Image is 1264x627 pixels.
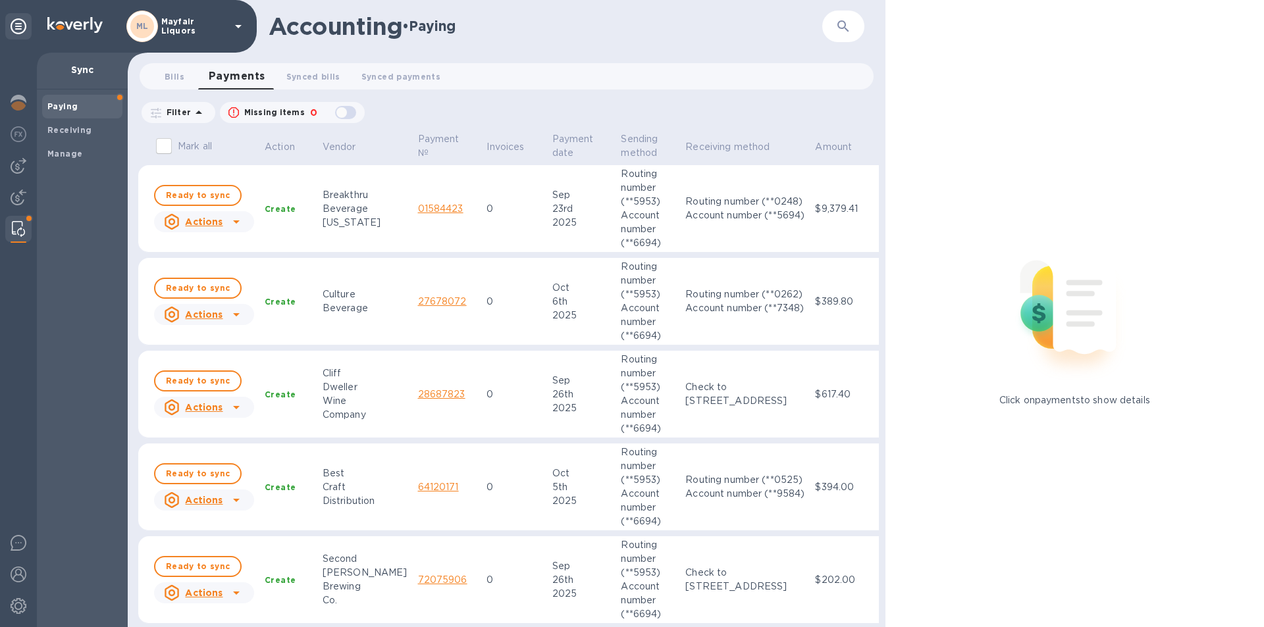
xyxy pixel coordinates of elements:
[185,588,223,598] u: Actions
[323,380,408,394] div: Dweller
[265,482,296,492] b: Create
[165,70,184,84] span: Bills
[323,140,373,154] span: Vendor
[487,480,541,494] p: 0
[552,587,611,601] div: 2025
[815,202,869,216] p: $9,379.41
[685,209,804,222] div: Account number (**5694)
[323,301,408,315] div: Beverage
[166,559,230,574] span: Ready to sync
[323,466,408,480] div: Best
[323,580,408,593] div: Brewing
[487,140,541,154] span: Invoices
[552,281,611,295] div: Oct
[552,401,611,415] div: 2025
[999,393,1150,407] p: Click on payments to show details
[552,388,611,401] div: 26th
[269,13,402,40] h1: Accounting
[323,288,408,301] div: Culture
[552,216,611,230] div: 2025
[323,552,408,566] div: Second
[265,140,295,154] p: Action
[552,132,594,160] p: Payment date
[323,188,408,202] div: Breakthru
[685,487,804,501] div: Account number (**9584)
[552,309,611,322] div: 2025
[166,373,230,389] span: Ready to sync
[685,566,804,593] p: Check to [STREET_ADDRESS]
[154,370,242,391] button: Ready to sync
[552,295,611,309] div: 6th
[265,575,296,585] b: Create
[552,132,611,160] span: Payment date
[323,408,408,422] div: Company
[361,70,440,84] span: Synced payments
[621,167,675,250] p: Routing number (**5953) Account number (**6694)
[621,353,675,436] p: Routing number (**5953) Account number (**6694)
[323,366,408,380] div: Cliff
[323,494,408,508] div: Distribution
[323,216,408,230] div: [US_STATE]
[154,185,242,206] button: Ready to sync
[685,473,804,487] div: Routing number (**0525)
[178,139,212,153] p: Mark all
[685,380,804,408] p: Check to [STREET_ADDRESS]
[244,107,305,118] p: Missing items
[418,132,460,160] p: Payment №
[185,309,223,320] u: Actions
[552,480,611,494] div: 5th
[815,140,852,154] p: Amount
[402,18,456,34] h2: • Paying
[323,593,408,607] div: Co.
[418,482,459,492] a: 64120171
[685,195,804,209] div: Routing number (**0248)
[323,394,408,408] div: Wine
[552,188,611,202] div: Sep
[418,296,467,307] a: 27678072
[47,149,82,159] b: Manage
[265,297,296,307] b: Create
[552,202,611,216] div: 23rd
[265,204,296,214] b: Create
[815,140,869,154] span: Amount
[185,495,223,505] u: Actions
[552,559,611,573] div: Sep
[166,188,230,203] span: Ready to sync
[418,389,465,399] a: 28687823
[487,388,541,401] p: 0
[552,494,611,508] div: 2025
[685,140,787,154] span: Receiving method
[310,106,317,120] p: 0
[47,17,103,33] img: Logo
[418,132,477,160] span: Payment №
[47,101,78,111] b: Paying
[418,574,467,585] a: 72075906
[11,126,26,142] img: Foreign exchange
[552,466,611,480] div: Oct
[154,463,242,484] button: Ready to sync
[185,216,223,227] u: Actions
[815,388,869,401] p: $617.40
[154,278,242,299] button: Ready to sync
[815,295,869,309] p: $389.80
[323,480,408,494] div: Craft
[685,140,770,154] p: Receiving method
[209,67,265,86] span: Payments
[47,125,92,135] b: Receiving
[166,466,230,482] span: Ready to sync
[552,374,611,388] div: Sep
[166,280,230,296] span: Ready to sync
[286,70,340,84] span: Synced bills
[323,566,408,580] div: [PERSON_NAME]
[323,140,356,154] p: Vendor
[5,13,32,39] div: Unpin categories
[265,389,296,399] b: Create
[161,107,191,118] p: Filter
[487,573,541,587] p: 0
[323,202,408,216] div: Beverage
[621,260,675,343] p: Routing number (**5953) Account number (**6694)
[552,573,611,587] div: 26th
[161,17,227,36] p: Mayfair Liquors
[815,573,869,587] p: $202.00
[685,288,804,301] div: Routing number (**0262)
